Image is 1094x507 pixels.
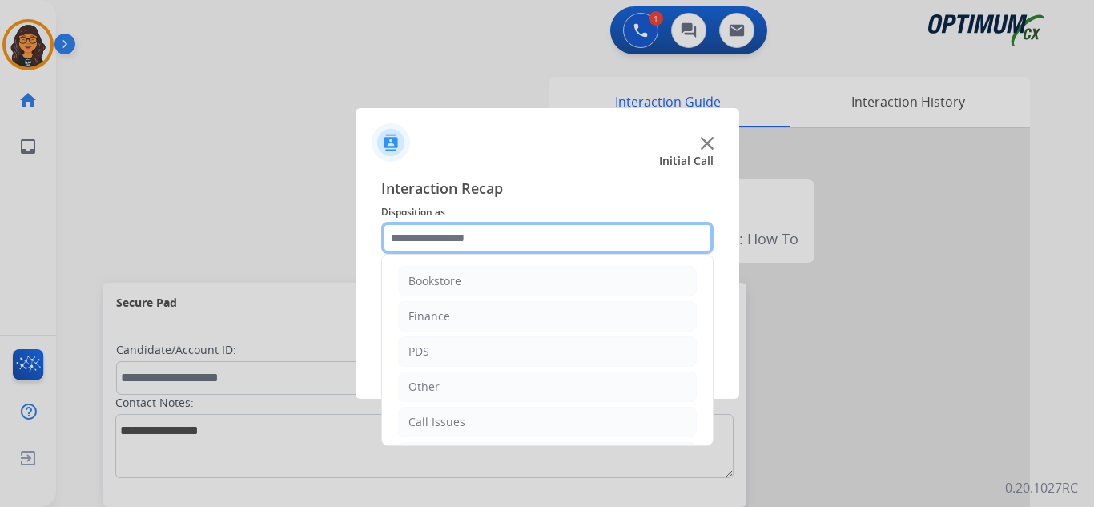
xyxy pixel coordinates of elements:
[408,344,429,360] div: PDS
[381,203,714,222] span: Disposition as
[1005,478,1078,497] p: 0.20.1027RC
[659,153,714,169] span: Initial Call
[372,123,410,162] img: contactIcon
[408,414,465,430] div: Call Issues
[408,273,461,289] div: Bookstore
[408,308,450,324] div: Finance
[381,177,714,203] span: Interaction Recap
[408,379,440,395] div: Other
